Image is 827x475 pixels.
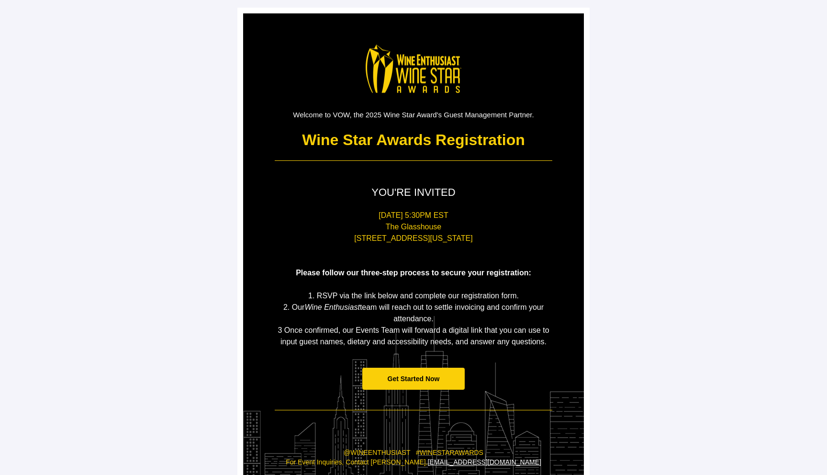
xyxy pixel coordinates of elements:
p: Welcome to VOW, the 2025 Wine Star Award's Guest Management Partner. [275,110,552,120]
span: 1. RSVP via the link below and complete our registration form. [308,292,519,300]
p: [DATE] 5:30PM EST [275,210,552,221]
p: YOU'RE INVITED [275,185,552,200]
span: Get Started Now [388,375,440,383]
table: divider [275,160,552,161]
a: [EMAIL_ADDRESS][DOMAIN_NAME] [428,458,541,466]
strong: Wine Star Awards Registration [302,131,525,148]
em: Wine Enthusiast [304,303,359,311]
p: The Glasshouse [275,221,552,233]
span: Please follow our three-step process to secure your registration: [296,269,531,277]
span: 2. Our team will reach out to settle invoicing and confirm your attendance. [283,303,544,323]
a: Get Started Now [362,368,465,390]
span: 3 Once confirmed, our Events Team will forward a digital link that you can use to input guest nam... [278,326,549,346]
p: [STREET_ADDRESS][US_STATE] [275,233,552,244]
